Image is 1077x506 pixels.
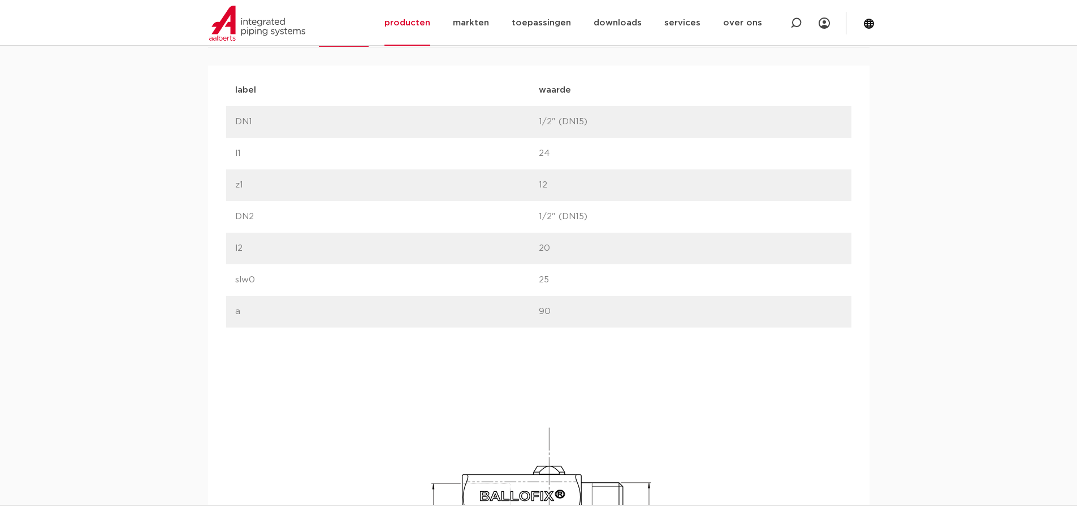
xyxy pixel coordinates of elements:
[235,242,539,255] p: l2
[235,115,539,129] p: DN1
[235,147,539,160] p: l1
[235,210,539,224] p: DN2
[235,178,539,192] p: z1
[539,178,842,192] p: 12
[235,305,539,319] p: a
[539,210,842,224] p: 1/2" (DN15)
[235,84,539,97] p: label
[539,273,842,287] p: 25
[235,273,539,287] p: slw0
[539,147,842,160] p: 24
[539,84,842,97] p: waarde
[539,242,842,255] p: 20
[539,115,842,129] p: 1/2" (DN15)
[539,305,842,319] p: 90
